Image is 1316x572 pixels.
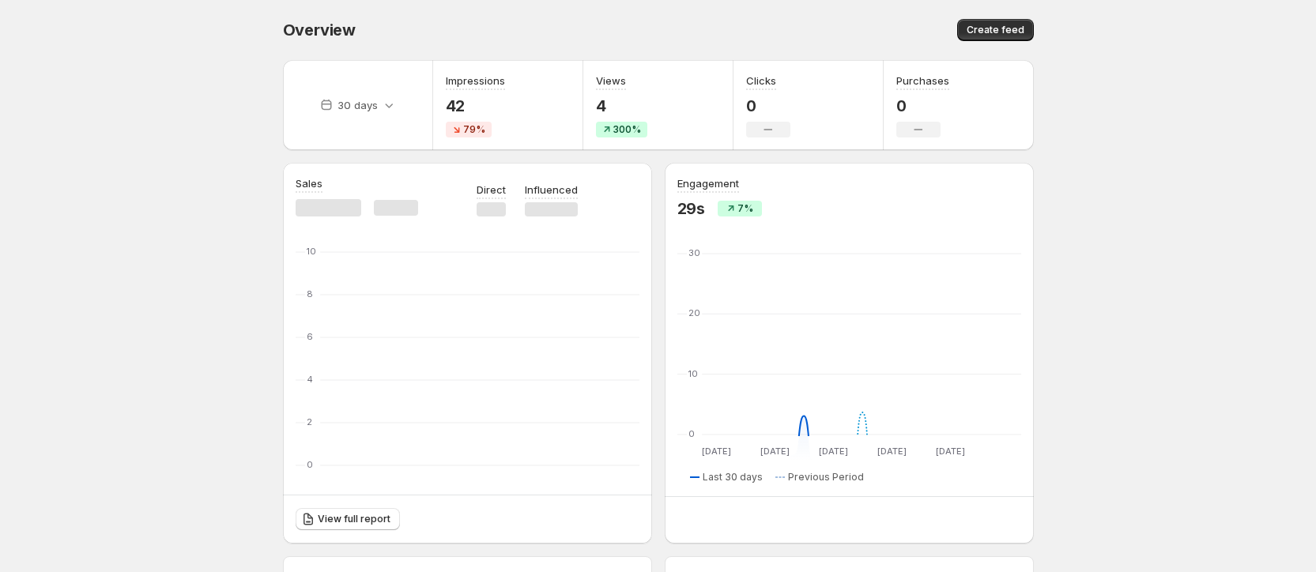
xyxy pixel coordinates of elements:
p: 4 [596,96,647,115]
span: View full report [318,513,390,525]
text: 8 [307,288,313,299]
text: [DATE] [701,446,730,457]
h3: Views [596,73,626,88]
span: Create feed [967,24,1024,36]
span: Overview [283,21,356,40]
h3: Purchases [896,73,949,88]
h3: Clicks [746,73,776,88]
text: [DATE] [935,446,964,457]
h3: Impressions [446,73,505,88]
p: 42 [446,96,505,115]
text: 4 [307,374,313,385]
text: 10 [307,246,316,257]
text: [DATE] [818,446,847,457]
text: 20 [688,307,700,318]
text: 30 [688,247,700,258]
p: 29s [677,199,705,218]
p: 0 [896,96,949,115]
text: [DATE] [760,446,789,457]
text: 10 [688,368,698,379]
h3: Engagement [677,175,739,191]
text: [DATE] [877,446,906,457]
h3: Sales [296,175,322,191]
p: Direct [477,182,506,198]
span: Last 30 days [703,471,763,484]
span: 79% [463,123,485,136]
a: View full report [296,508,400,530]
text: 6 [307,331,313,342]
span: 300% [613,123,641,136]
span: 7% [737,202,753,215]
p: Influenced [525,182,578,198]
p: 0 [746,96,790,115]
text: 0 [688,428,695,439]
span: Previous Period [788,471,864,484]
text: 2 [307,416,312,427]
button: Create feed [957,19,1034,41]
p: 30 days [337,97,378,113]
text: 0 [307,459,313,470]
